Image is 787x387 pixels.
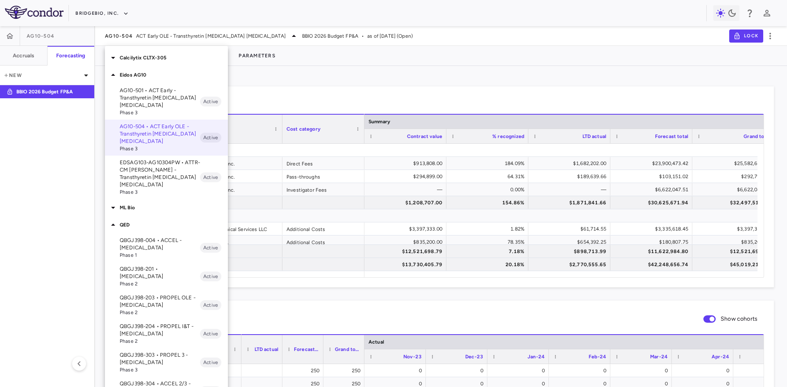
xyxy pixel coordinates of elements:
span: Active [200,330,221,337]
span: Phase 1 [120,251,200,259]
span: Active [200,301,221,309]
p: QBGJ398-204 • PROPEL I&T - [MEDICAL_DATA] [120,323,200,337]
div: Eidos AG10 [105,66,228,84]
span: Active [200,174,221,181]
div: QBGJ398-203 • PROPEL OLE - [MEDICAL_DATA]Phase 2Active [105,291,228,319]
span: Active [200,359,221,366]
span: Phase 2 [120,309,200,316]
p: Calcilytix CLTX-305 [120,54,228,61]
span: Phase 2 [120,280,200,287]
span: Phase 3 [120,109,200,116]
div: EDSAG103-AG10304PW • ATTR-CM [PERSON_NAME] - Transthyretin [MEDICAL_DATA] [MEDICAL_DATA]Phase 3Ac... [105,156,228,199]
div: QBGJ398-303 • PROPEL 3 - [MEDICAL_DATA]Phase 3Active [105,348,228,377]
div: QBGJ398-004 • ACCEL - [MEDICAL_DATA]Phase 1Active [105,233,228,262]
div: AG10-504 • ACT Early OLE - Transthyretin [MEDICAL_DATA] [MEDICAL_DATA]Phase 3Active [105,120,228,156]
p: QBGJ398-203 • PROPEL OLE - [MEDICAL_DATA] [120,294,200,309]
span: Active [200,273,221,280]
div: QED [105,216,228,233]
span: Active [200,244,221,251]
span: Phase 3 [120,145,200,152]
p: AG10-504 • ACT Early OLE - Transthyretin [MEDICAL_DATA] [MEDICAL_DATA] [120,123,200,145]
div: ML Bio [105,199,228,216]
span: Active [200,98,221,105]
p: QBGJ398-004 • ACCEL - [MEDICAL_DATA] [120,237,200,251]
p: EDSAG103-AG10304PW • ATTR-CM [PERSON_NAME] - Transthyretin [MEDICAL_DATA] [MEDICAL_DATA] [120,159,200,188]
span: Active [200,134,221,141]
p: Eidos AG10 [120,71,228,79]
div: AG10-501 • ACT Early - Transthyretin [MEDICAL_DATA] [MEDICAL_DATA]Phase 3Active [105,84,228,120]
span: Phase 3 [120,188,200,196]
p: QBGJ398-303 • PROPEL 3 - [MEDICAL_DATA] [120,351,200,366]
p: QBGJ398-201 • [MEDICAL_DATA] [120,265,200,280]
p: AG10-501 • ACT Early - Transthyretin [MEDICAL_DATA] [MEDICAL_DATA] [120,87,200,109]
p: ML Bio [120,204,228,211]
div: QBGJ398-204 • PROPEL I&T - [MEDICAL_DATA]Phase 2Active [105,319,228,348]
div: QBGJ398-201 • [MEDICAL_DATA]Phase 2Active [105,262,228,291]
span: Phase 2 [120,337,200,345]
div: Calcilytix CLTX-305 [105,49,228,66]
p: QED [120,221,228,229]
span: Phase 3 [120,366,200,373]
